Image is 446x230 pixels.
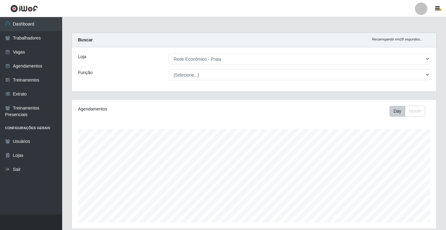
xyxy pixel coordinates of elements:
[78,106,219,112] div: Agendamentos
[10,5,38,12] img: CoreUI Logo
[389,106,430,117] div: Toolbar with button groups
[389,106,425,117] div: First group
[78,54,86,60] label: Loja
[78,37,93,42] strong: Buscar
[372,37,423,41] i: Recarregando em 28 segundos...
[405,106,425,117] button: Month
[78,69,93,76] label: Função
[389,106,405,117] button: Day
